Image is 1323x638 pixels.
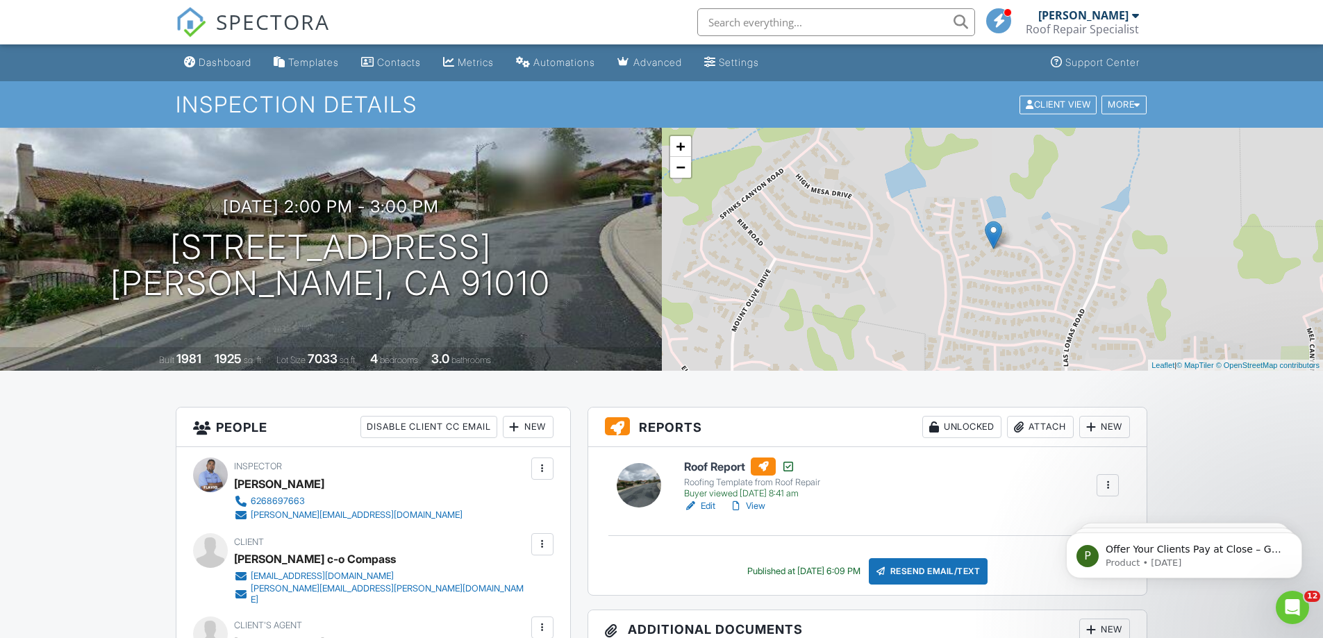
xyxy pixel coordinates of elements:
span: bedrooms [380,355,418,365]
div: Roof Repair Specialist [1026,22,1139,36]
a: Roof Report Roofing Template from Roof Repair Buyer viewed [DATE] 8:41 am [684,457,820,499]
a: Dashboard [178,50,257,76]
span: sq.ft. [340,355,357,365]
input: Search everything... [697,8,975,36]
h6: Roof Report [684,457,820,476]
a: Zoom in [670,136,691,157]
h1: Inspection Details [176,92,1148,117]
a: Contacts [356,50,426,76]
h1: [STREET_ADDRESS] [PERSON_NAME], CA 91010 [110,229,551,303]
span: Built [159,355,174,365]
span: SPECTORA [216,7,330,36]
a: Edit [684,499,715,513]
a: Templates [268,50,344,76]
div: [EMAIL_ADDRESS][DOMAIN_NAME] [251,571,394,582]
a: Advanced [612,50,688,76]
div: Resend Email/Text [869,558,988,585]
div: [PERSON_NAME][EMAIL_ADDRESS][PERSON_NAME][DOMAIN_NAME] [251,583,528,605]
a: View [729,499,765,513]
img: The Best Home Inspection Software - Spectora [176,7,206,37]
a: Settings [699,50,765,76]
span: sq. ft. [244,355,263,365]
span: Inspector [234,461,282,471]
div: Contacts [377,56,421,68]
div: New [503,416,554,438]
div: Disable Client CC Email [360,416,497,438]
a: Support Center [1045,50,1145,76]
div: [PERSON_NAME] [1038,8,1129,22]
h3: [DATE] 2:00 pm - 3:00 pm [223,197,439,216]
a: [PERSON_NAME][EMAIL_ADDRESS][PERSON_NAME][DOMAIN_NAME] [234,583,528,605]
a: [PERSON_NAME][EMAIL_ADDRESS][DOMAIN_NAME] [234,508,463,522]
div: Support Center [1065,56,1140,68]
span: Client's Agent [234,620,302,630]
div: | [1148,360,1323,371]
div: Roofing Template from Roof Repair [684,477,820,488]
a: © MapTiler [1176,361,1214,369]
span: bathrooms [451,355,491,365]
div: 6268697663 [251,496,305,507]
iframe: Intercom notifications message [1045,503,1323,601]
a: SPECTORA [176,19,330,48]
div: 1981 [176,351,201,366]
div: 1925 [215,351,242,366]
h3: Reports [588,408,1147,447]
h3: People [176,408,570,447]
div: [PERSON_NAME] [234,473,324,494]
iframe: Intercom live chat [1276,591,1309,624]
a: Zoom out [670,157,691,178]
div: Metrics [458,56,494,68]
a: Leaflet [1151,361,1174,369]
div: New [1079,416,1130,438]
div: [PERSON_NAME] c-o Compass [234,548,396,569]
a: [EMAIL_ADDRESS][DOMAIN_NAME] [234,569,528,583]
a: Metrics [438,50,499,76]
div: Published at [DATE] 6:09 PM [747,566,860,577]
a: Automations (Basic) [510,50,601,76]
span: Lot Size [276,355,306,365]
div: [PERSON_NAME][EMAIL_ADDRESS][DOMAIN_NAME] [251,510,463,521]
div: Advanced [633,56,682,68]
div: 7033 [308,351,338,366]
div: Client View [1020,95,1097,114]
div: 4 [370,351,378,366]
div: Automations [533,56,595,68]
a: Client View [1018,99,1100,109]
div: More [1101,95,1147,114]
div: Settings [719,56,759,68]
a: 6268697663 [234,494,463,508]
div: Attach [1007,416,1074,438]
span: 12 [1304,591,1320,602]
div: 3.0 [431,351,449,366]
div: Unlocked [922,416,1001,438]
a: © OpenStreetMap contributors [1216,361,1320,369]
span: Client [234,537,264,547]
div: Buyer viewed [DATE] 8:41 am [684,488,820,499]
div: Templates [288,56,339,68]
div: Dashboard [199,56,251,68]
